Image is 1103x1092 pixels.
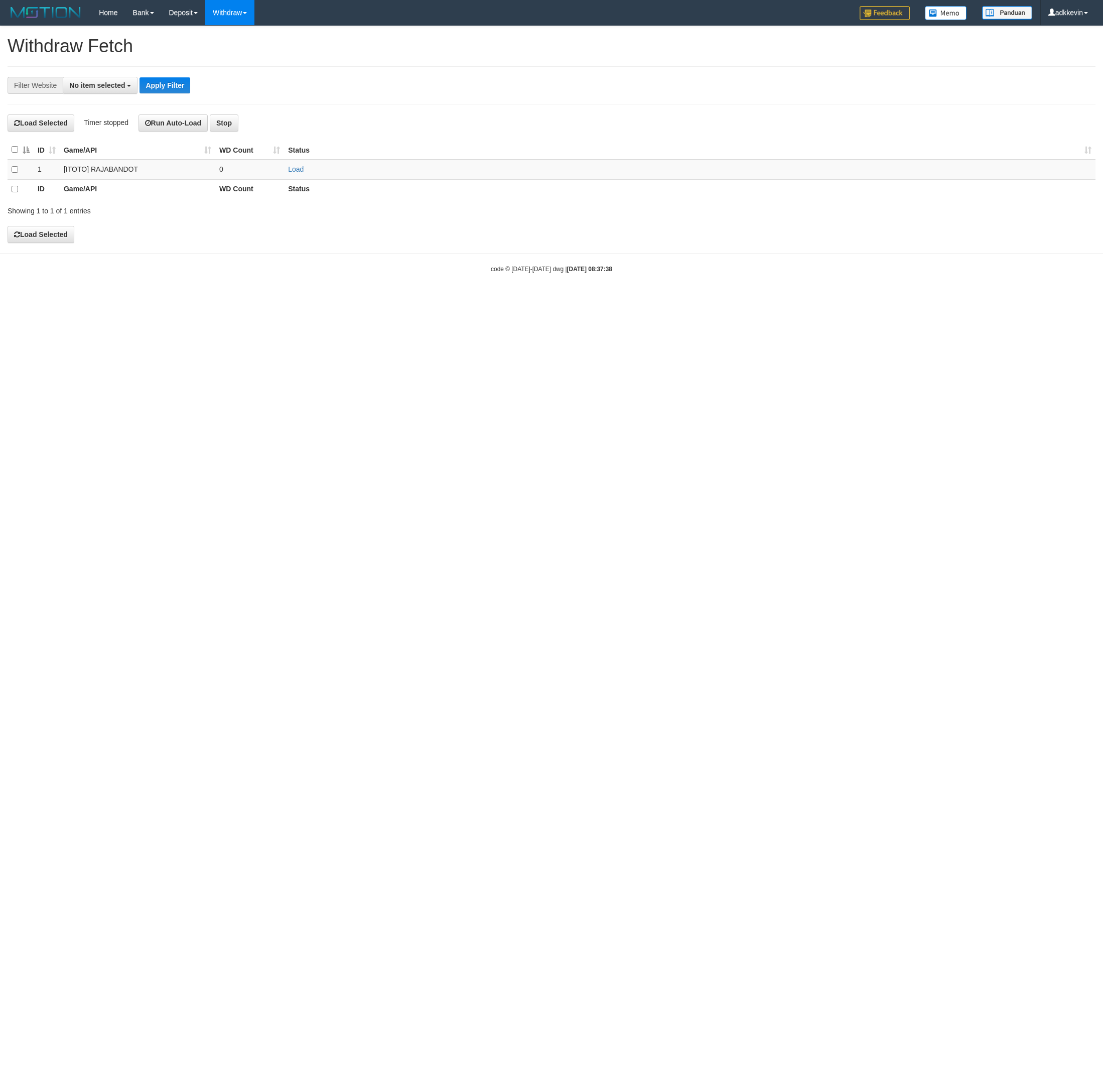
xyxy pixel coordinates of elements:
td: 1 [34,160,60,180]
span: No item selected [69,81,125,89]
span: Timer stopped [84,118,128,127]
button: Run Auto-Load [139,114,208,132]
div: Showing 1 to 1 of 1 entries [8,202,452,216]
td: [ITOTO] RAJABANDOT [60,160,215,180]
th: Status: activate to sort column ascending [284,140,1095,160]
button: No item selected [63,77,137,94]
th: ID [34,179,60,199]
button: Stop [210,114,238,132]
div: Filter Website [8,77,63,94]
span: 0 [219,165,223,173]
th: Game/API [60,179,215,199]
img: MOTION_logo.png [8,5,84,20]
button: Load Selected [8,226,74,243]
a: Load [288,165,304,173]
th: Game/API: activate to sort column ascending [60,140,215,160]
img: Feedback.jpg [860,6,910,20]
small: code © [DATE]-[DATE] dwg | [491,266,612,273]
h1: Withdraw Fetch [8,36,1095,56]
th: ID: activate to sort column ascending [34,140,60,160]
img: panduan.png [982,6,1032,20]
th: WD Count: activate to sort column ascending [215,140,284,160]
th: Status [284,179,1095,199]
button: Apply Filter [140,77,190,93]
button: Load Selected [8,114,74,132]
img: Button%20Memo.svg [925,6,967,20]
th: WD Count [215,179,284,199]
strong: [DATE] 08:37:38 [567,266,612,273]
